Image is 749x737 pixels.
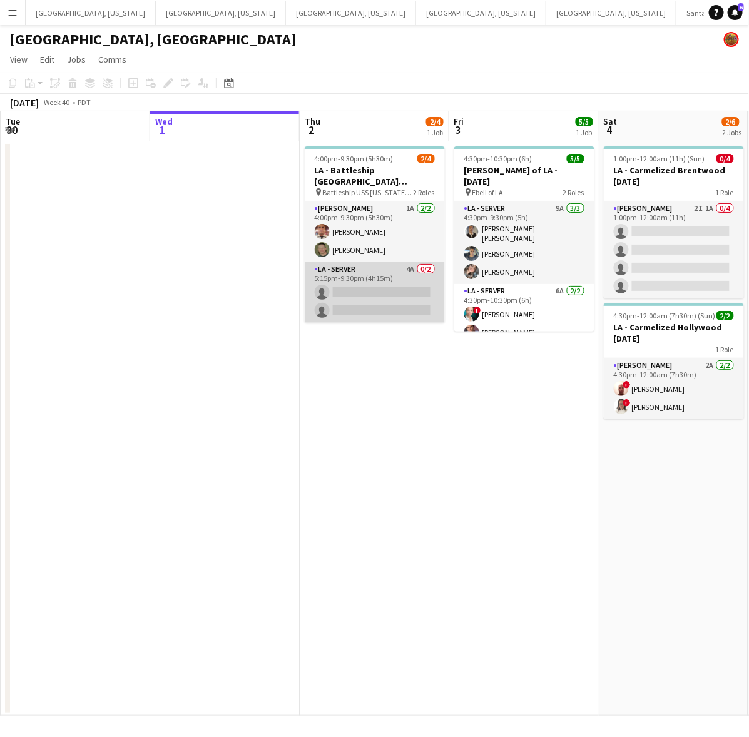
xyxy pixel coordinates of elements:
span: 6 [738,3,744,11]
app-job-card: 4:30pm-10:30pm (6h)5/5[PERSON_NAME] of LA - [DATE] Ebell of LA2 RolesLA - Server9A3/34:30pm-9:30p... [454,146,594,332]
app-card-role: LA - Server6A2/24:30pm-10:30pm (6h)![PERSON_NAME][PERSON_NAME] [454,284,594,345]
span: 4 [602,123,618,137]
button: [GEOGRAPHIC_DATA], [US_STATE] [546,1,676,25]
span: 5/5 [567,154,584,163]
span: Ebell of LA [472,188,504,197]
div: [DATE] [10,96,39,109]
span: 4:30pm-10:30pm (6h) [464,154,532,163]
span: 1:00pm-12:00am (11h) (Sun) [614,154,705,163]
a: View [5,51,33,68]
h3: LA - Battleship [GEOGRAPHIC_DATA][PERSON_NAME] [DATE] [305,165,445,187]
span: Sat [604,116,618,127]
a: Jobs [62,51,91,68]
span: 2 Roles [563,188,584,197]
a: 6 [728,5,743,20]
span: 2 Roles [414,188,435,197]
app-card-role: LA - Server9A3/34:30pm-9:30pm (5h)[PERSON_NAME] [PERSON_NAME][PERSON_NAME][PERSON_NAME] [454,201,594,284]
h3: [PERSON_NAME] of LA - [DATE] [454,165,594,187]
app-card-role: [PERSON_NAME]2I1A0/41:00pm-12:00am (11h) [604,201,744,298]
span: View [10,54,28,65]
span: Fri [454,116,464,127]
span: 30 [4,123,20,137]
span: ! [623,381,631,389]
app-job-card: 1:00pm-12:00am (11h) (Sun)0/4LA - Carmelized Brentwood [DATE]1 Role[PERSON_NAME]2I1A0/41:00pm-12:... [604,146,744,298]
button: [GEOGRAPHIC_DATA], [US_STATE] [156,1,286,25]
div: 1 Job [576,128,593,137]
span: Tue [6,116,20,127]
span: Comms [98,54,126,65]
div: PDT [78,98,91,107]
app-card-role: [PERSON_NAME]2A2/24:30pm-12:00am (7h30m)![PERSON_NAME]![PERSON_NAME] [604,358,744,419]
a: Edit [35,51,59,68]
a: Comms [93,51,131,68]
span: 1 Role [716,345,734,354]
h1: [GEOGRAPHIC_DATA], [GEOGRAPHIC_DATA] [10,30,297,49]
app-job-card: 4:30pm-12:00am (7h30m) (Sun)2/2LA - Carmelized Hollywood [DATE]1 Role[PERSON_NAME]2A2/24:30pm-12:... [604,303,744,419]
span: 2/4 [426,117,444,126]
span: Battleship USS [US_STATE] Museum [323,188,414,197]
app-card-role: LA - Server4A0/25:15pm-9:30pm (4h15m) [305,262,445,323]
button: [GEOGRAPHIC_DATA], [US_STATE] [286,1,416,25]
h3: LA - Carmelized Brentwood [DATE] [604,165,744,187]
span: 1 Role [716,188,734,197]
button: [GEOGRAPHIC_DATA], [US_STATE] [26,1,156,25]
span: 2/6 [722,117,740,126]
span: ! [623,399,631,407]
span: 4:00pm-9:30pm (5h30m) [315,154,394,163]
app-user-avatar: Rollin Hero [724,32,739,47]
button: [GEOGRAPHIC_DATA], [US_STATE] [416,1,546,25]
app-card-role: [PERSON_NAME]1A2/24:00pm-9:30pm (5h30m)[PERSON_NAME][PERSON_NAME] [305,201,445,262]
app-job-card: 4:00pm-9:30pm (5h30m)2/4LA - Battleship [GEOGRAPHIC_DATA][PERSON_NAME] [DATE] Battleship USS [US_... [305,146,445,323]
span: 0/4 [716,154,734,163]
div: 1 Job [427,128,443,137]
span: 5/5 [576,117,593,126]
span: 4:30pm-12:00am (7h30m) (Sun) [614,311,716,320]
span: 3 [452,123,464,137]
span: Thu [305,116,320,127]
span: 2 [303,123,320,137]
div: 2 Jobs [723,128,742,137]
span: Edit [40,54,54,65]
span: 2/4 [417,154,435,163]
span: 2/2 [716,311,734,320]
h3: LA - Carmelized Hollywood [DATE] [604,322,744,344]
span: 1 [153,123,173,137]
span: ! [474,307,481,314]
span: Jobs [67,54,86,65]
span: Week 40 [41,98,73,107]
span: Wed [155,116,173,127]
